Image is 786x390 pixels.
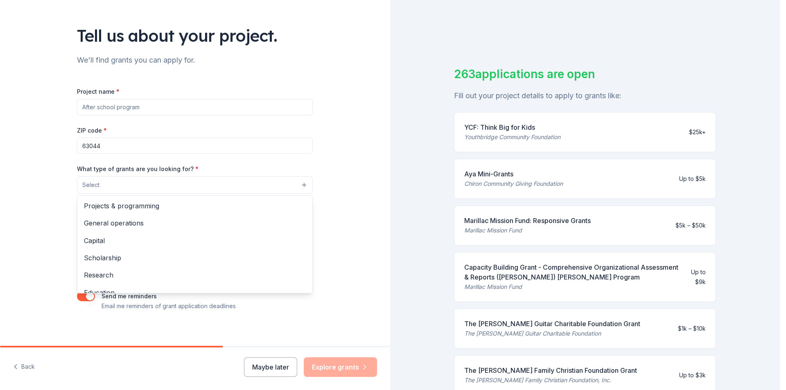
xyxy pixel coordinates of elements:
[84,235,306,246] span: Capital
[84,287,306,298] span: Education
[84,270,306,280] span: Research
[84,218,306,228] span: General operations
[84,201,306,211] span: Projects & programming
[77,176,313,194] button: Select
[84,252,306,263] span: Scholarship
[77,195,313,293] div: Select
[82,180,99,190] span: Select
